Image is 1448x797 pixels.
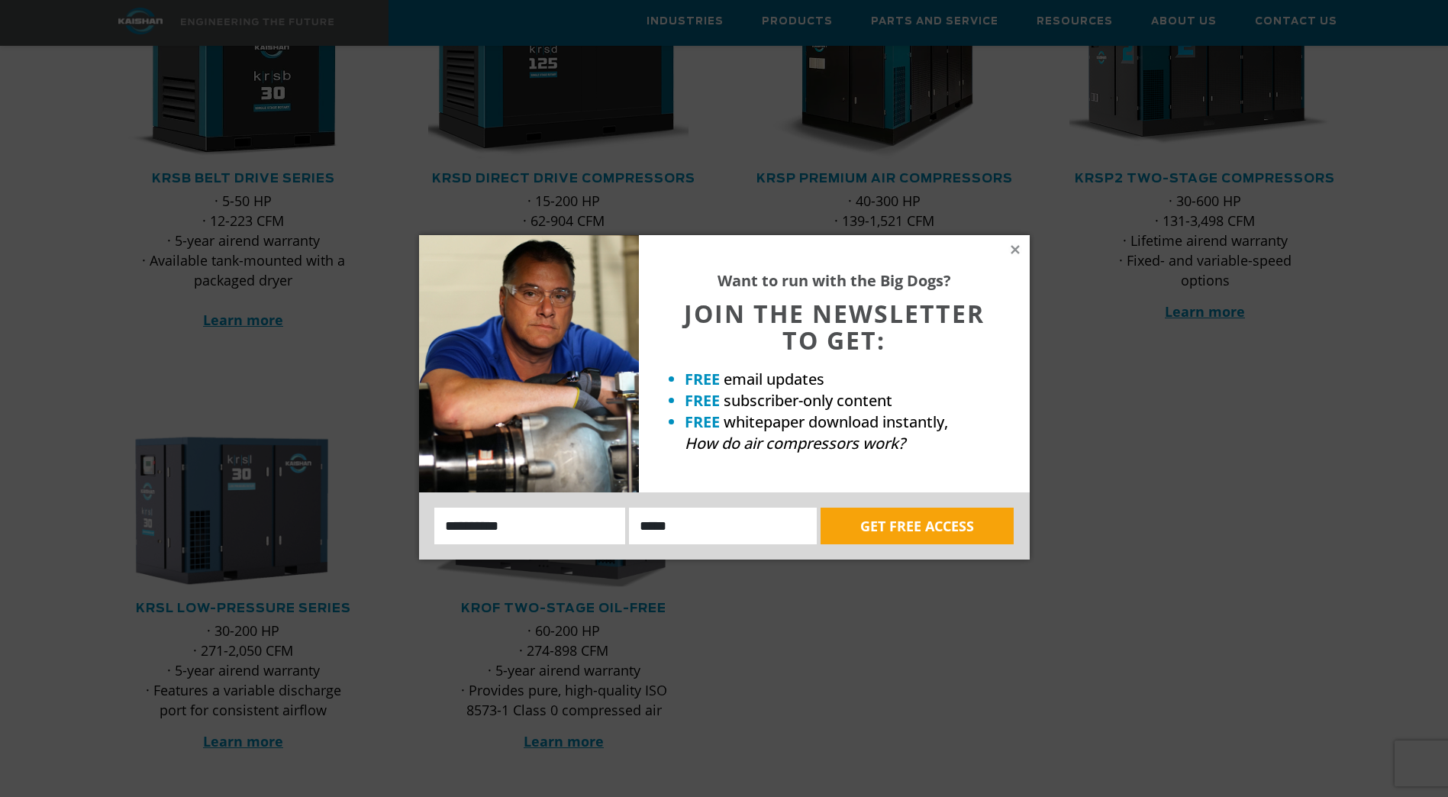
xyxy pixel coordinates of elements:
[821,508,1014,544] button: GET FREE ACCESS
[685,390,720,411] strong: FREE
[724,411,948,432] span: whitepaper download instantly,
[718,270,951,291] strong: Want to run with the Big Dogs?
[1008,243,1022,257] button: Close
[685,433,905,453] em: How do air compressors work?
[724,369,824,389] span: email updates
[724,390,892,411] span: subscriber-only content
[685,369,720,389] strong: FREE
[685,411,720,432] strong: FREE
[684,297,985,357] span: JOIN THE NEWSLETTER TO GET:
[629,508,817,544] input: Email
[434,508,626,544] input: Name:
